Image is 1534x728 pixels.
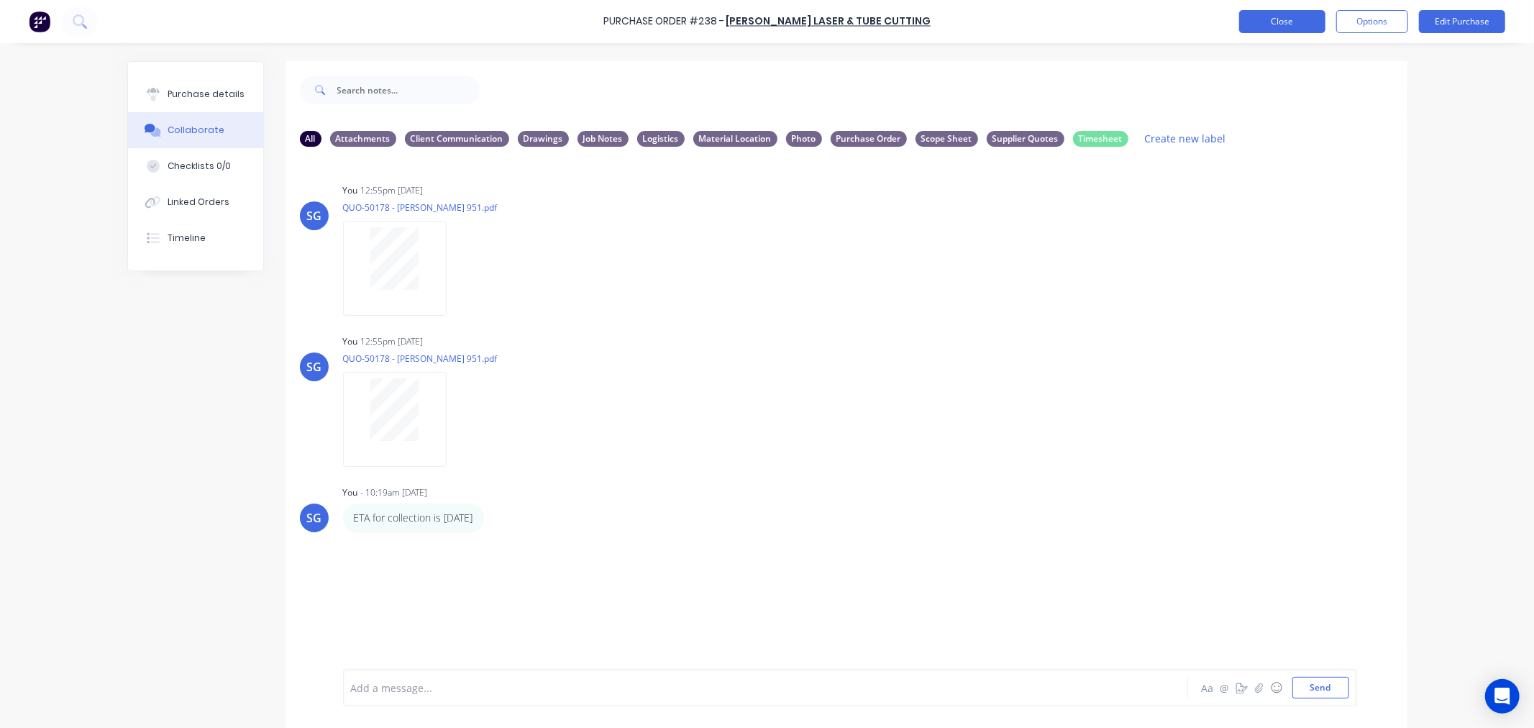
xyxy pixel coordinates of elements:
[405,131,509,147] div: Client Communication
[577,131,629,147] div: Job Notes
[1292,677,1349,699] button: Send
[1216,679,1233,696] button: @
[168,232,206,245] div: Timeline
[786,131,822,147] div: Photo
[306,207,321,224] div: SG
[128,184,263,220] button: Linked Orders
[1137,129,1233,148] button: Create new label
[343,352,498,365] p: QUO-50178 - [PERSON_NAME] 951.pdf
[1419,10,1505,33] button: Edit Purchase
[300,131,321,147] div: All
[361,486,428,499] div: - 10:19am [DATE]
[306,358,321,376] div: SG
[354,511,473,525] p: ETA for collection is [DATE]
[693,131,777,147] div: Material Location
[168,124,224,137] div: Collaborate
[168,160,231,173] div: Checklists 0/0
[987,131,1064,147] div: Supplier Quotes
[29,11,50,32] img: Factory
[1485,679,1520,714] div: Open Intercom Messenger
[726,14,931,29] a: [PERSON_NAME] Laser & Tube Cutting
[1239,10,1325,33] button: Close
[518,131,569,147] div: Drawings
[1268,679,1285,696] button: ☺
[128,112,263,148] button: Collaborate
[361,184,424,197] div: 12:55pm [DATE]
[306,509,321,527] div: SG
[128,76,263,112] button: Purchase details
[603,14,724,29] div: Purchase Order #238 -
[916,131,978,147] div: Scope Sheet
[343,335,358,348] div: You
[337,76,480,104] input: Search notes...
[831,131,907,147] div: Purchase Order
[361,335,424,348] div: 12:55pm [DATE]
[1073,131,1128,147] div: Timesheet
[1199,679,1216,696] button: Aa
[330,131,396,147] div: Attachments
[343,184,358,197] div: You
[168,196,229,209] div: Linked Orders
[128,220,263,256] button: Timeline
[168,88,245,101] div: Purchase details
[343,486,358,499] div: You
[128,148,263,184] button: Checklists 0/0
[343,201,498,214] p: QUO-50178 - [PERSON_NAME] 951.pdf
[637,131,685,147] div: Logistics
[1336,10,1408,33] button: Options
